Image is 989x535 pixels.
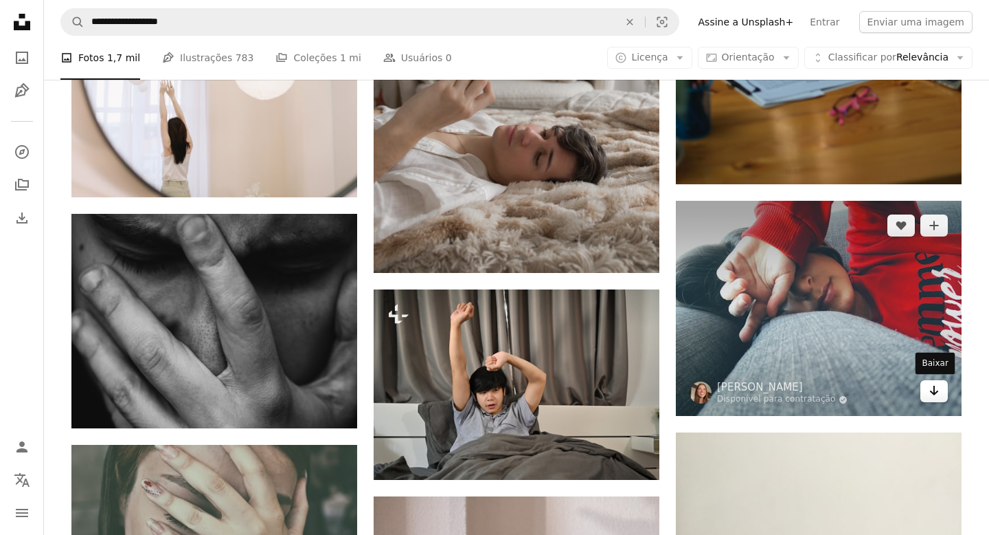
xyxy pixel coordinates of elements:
span: Orientação [722,52,775,63]
span: 783 [236,50,254,65]
button: Curtir [887,215,915,237]
span: Licença [631,52,668,63]
span: Relevância [828,51,948,65]
button: Menu [8,499,36,527]
button: Classificar porRelevância [804,47,973,69]
a: [PERSON_NAME] [717,380,848,394]
span: 1 mi [340,50,361,65]
a: Coleções 1 mi [275,36,361,80]
a: Homem asiático acordando na cama e esticando os braços. [374,378,659,391]
img: Homem asiático acordando na cama e esticando os braços. [374,290,659,480]
button: Adicionar à coleção [920,215,948,237]
button: Idioma [8,466,36,494]
a: Ilustrações 783 [162,36,253,80]
a: Ilustrações [8,77,36,105]
button: Enviar uma imagem [859,11,973,33]
a: Explorar [8,138,36,166]
img: mulher vestindo suéter vermelho deitado no suface cinza [676,201,962,416]
button: Orientação [698,47,799,69]
a: mulher vestindo suéter vermelho deitado no suface cinza [676,302,962,314]
a: Usuários 0 [383,36,452,80]
a: Disponível para contratação [717,394,848,405]
a: uma pessoa deitada em uma cama olhando para um celular [374,88,659,100]
span: 0 [446,50,452,65]
a: foto em tons de cinza da pessoa colocando a mão no rosto [71,315,357,327]
button: Pesquise na Unsplash [61,9,84,35]
img: Ir para o perfil de Mel Elías [690,382,712,404]
a: Fotos [8,44,36,72]
div: Baixar [916,353,955,375]
a: Coleções [8,171,36,199]
a: Entrar [802,11,848,33]
a: Assine a Unsplash+ [690,11,802,33]
a: Baixar [920,380,948,402]
span: Classificar por [828,52,896,63]
img: foto em tons de cinza da pessoa colocando a mão no rosto [71,214,357,428]
a: Entrar / Cadastrar-se [8,433,36,461]
button: Limpar [615,9,645,35]
button: Pesquisa visual [646,9,679,35]
form: Pesquise conteúdo visual em todo o site [60,8,679,36]
button: Licença [607,47,692,69]
a: Histórico de downloads [8,204,36,232]
a: Início — Unsplash [8,8,36,39]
